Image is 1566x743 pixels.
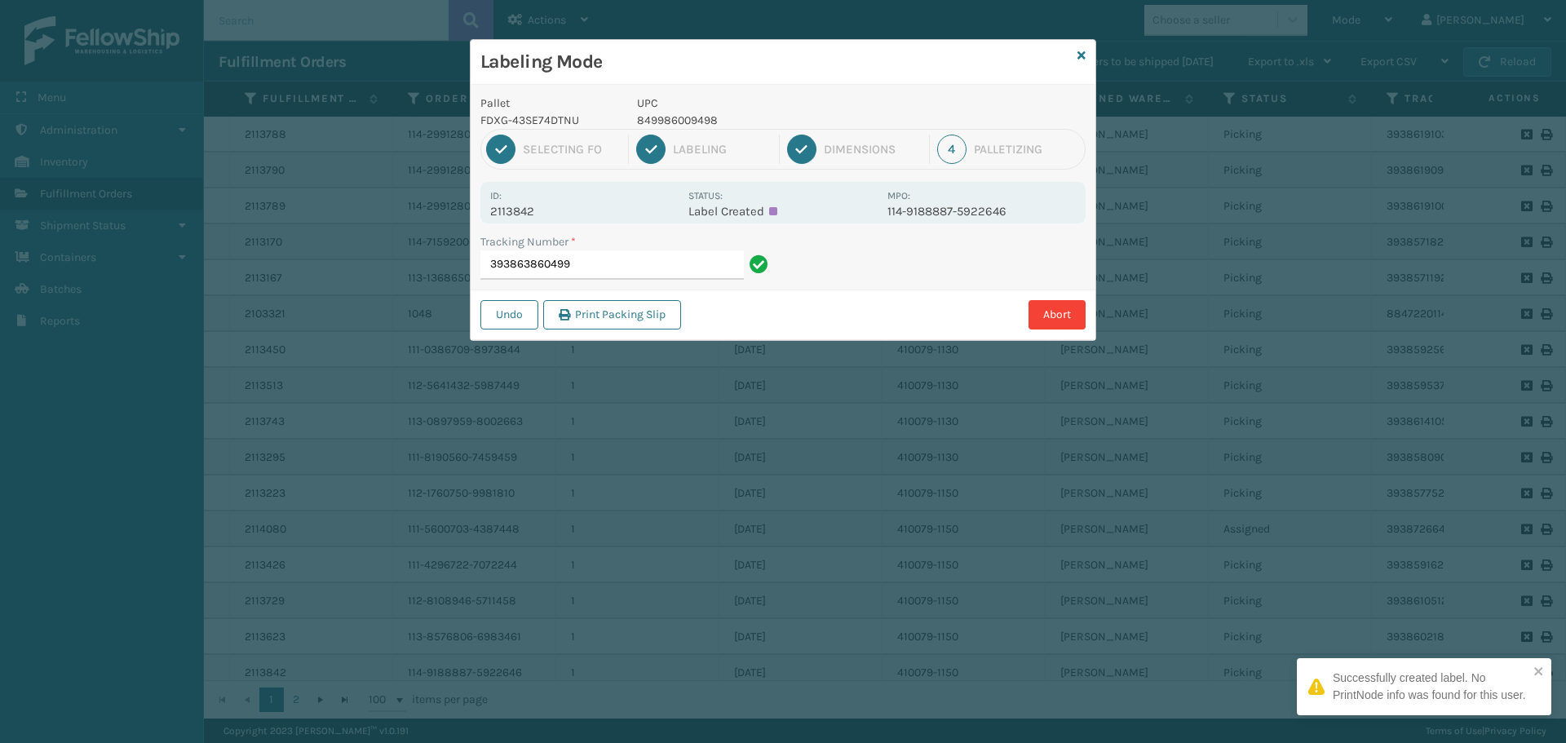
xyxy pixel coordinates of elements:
p: UPC [637,95,878,112]
label: Tracking Number [480,233,576,250]
div: Selecting FO [523,142,621,157]
div: Successfully created label. No PrintNode info was found for this user. [1333,670,1528,704]
h3: Labeling Mode [480,50,1071,74]
div: Dimensions [824,142,922,157]
p: FDXG-43SE74DTNU [480,112,617,129]
div: Labeling [673,142,771,157]
button: Print Packing Slip [543,300,681,329]
div: Palletizing [974,142,1080,157]
p: 849986009498 [637,112,878,129]
label: MPO: [887,190,910,201]
div: 4 [937,135,967,164]
p: 2113842 [490,204,679,219]
button: Undo [480,300,538,329]
button: close [1533,665,1545,680]
div: 1 [486,135,515,164]
button: Abort [1029,300,1086,329]
div: 3 [787,135,816,164]
p: Pallet [480,95,617,112]
label: Status: [688,190,723,201]
p: Label Created [688,204,877,219]
div: 2 [636,135,666,164]
label: Id: [490,190,502,201]
p: 114-9188887-5922646 [887,204,1076,219]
